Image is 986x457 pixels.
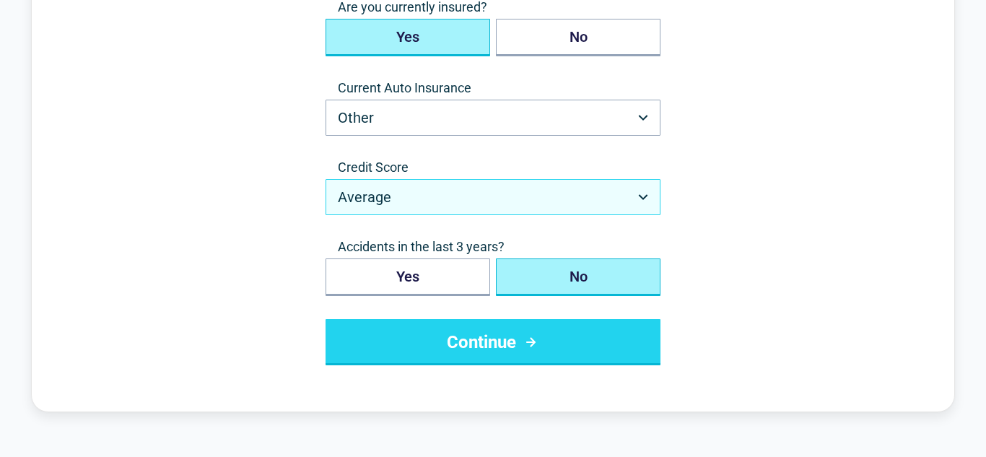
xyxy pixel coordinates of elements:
label: Credit Score [326,159,660,176]
button: Continue [326,319,660,365]
button: Yes [326,258,490,296]
label: Current Auto Insurance [326,79,660,97]
button: Yes [326,19,490,56]
button: No [496,19,660,56]
button: No [496,258,660,296]
span: Accidents in the last 3 years? [326,238,660,256]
